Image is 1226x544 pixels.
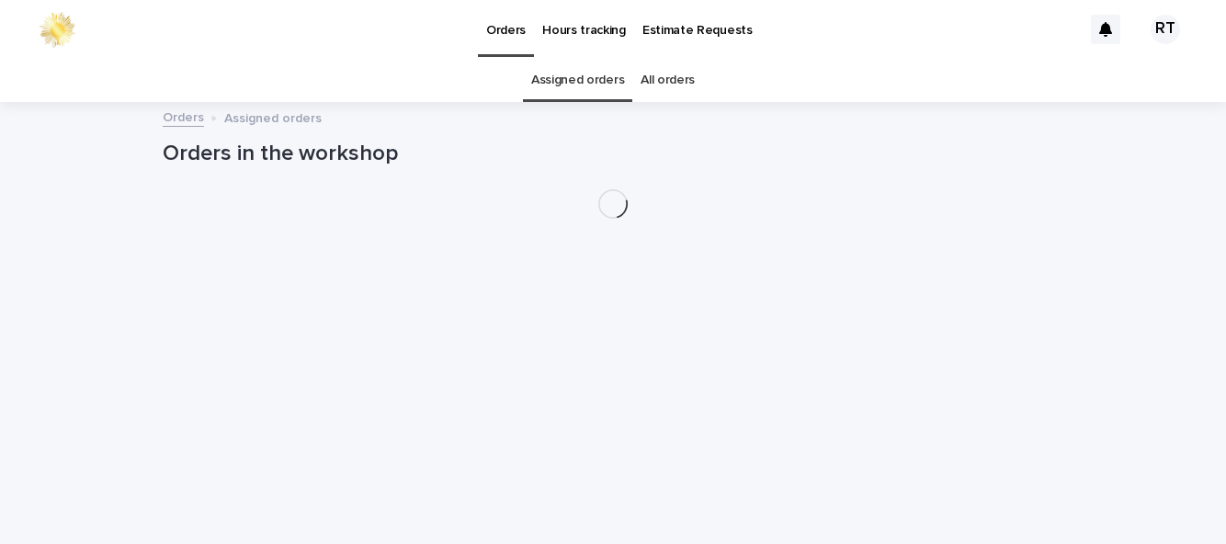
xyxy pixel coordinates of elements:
[531,59,624,102] a: Assigned orders
[641,59,695,102] a: All orders
[224,107,322,127] p: Assigned orders
[37,11,77,48] img: 0ffKfDbyRa2Iv8hnaAqg
[1151,15,1180,44] div: RT
[163,141,1063,167] h1: Orders in the workshop
[163,106,204,127] a: Orders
